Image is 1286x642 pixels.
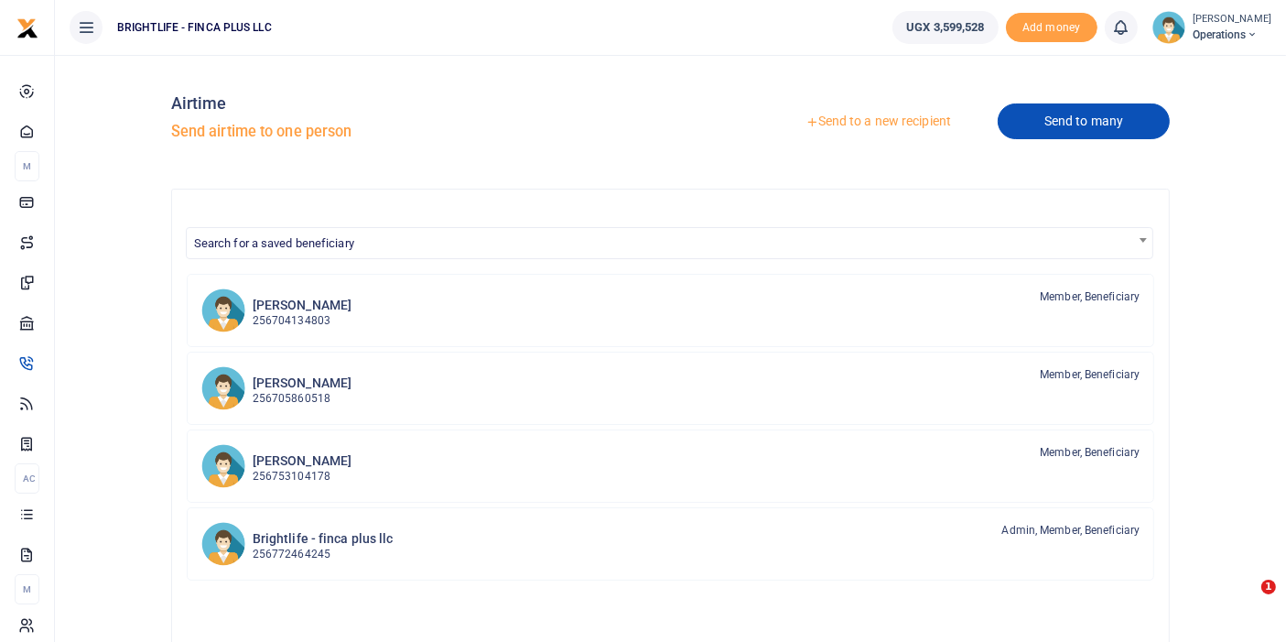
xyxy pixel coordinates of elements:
[1040,288,1140,305] span: Member, Beneficiary
[1006,13,1097,43] li: Toup your wallet
[1040,366,1140,383] span: Member, Beneficiary
[885,11,1005,44] li: Wallet ballance
[1006,13,1097,43] span: Add money
[1152,11,1185,44] img: profile-user
[1040,444,1140,461] span: Member, Beneficiary
[16,17,38,39] img: logo-small
[253,468,351,485] p: 256753104178
[1224,580,1268,624] iframe: Intercom live chat
[998,103,1170,139] a: Send to many
[201,522,245,566] img: B-fpl
[906,18,984,37] span: UGX 3,599,528
[186,227,1154,259] span: Search for a saved beneficiary
[171,93,664,114] h4: Airtime
[253,546,394,563] p: 256772464245
[194,236,354,250] span: Search for a saved beneficiary
[15,151,39,181] li: M
[253,312,351,330] p: 256704134803
[253,453,351,469] h6: [PERSON_NAME]
[187,352,1155,425] a: VK [PERSON_NAME] 256705860518 Member, Beneficiary
[110,19,279,36] span: BRIGHTLIFE - FINCA PLUS LLC
[1002,522,1140,539] span: Admin, Member, Beneficiary
[759,105,998,138] a: Send to a new recipient
[15,463,39,494] li: Ac
[1152,11,1271,44] a: profile-user [PERSON_NAME] Operations
[201,366,245,410] img: VK
[253,375,351,391] h6: [PERSON_NAME]
[201,288,245,332] img: CM
[187,507,1155,581] a: B-fpl Brightlife - finca plus llc 256772464245 Admin, Member, Beneficiary
[201,444,245,488] img: KE
[1193,27,1271,43] span: Operations
[15,574,39,604] li: M
[171,123,664,141] h5: Send airtime to one person
[1193,12,1271,27] small: [PERSON_NAME]
[253,531,394,547] h6: Brightlife - finca plus llc
[892,11,998,44] a: UGX 3,599,528
[1261,580,1276,594] span: 1
[253,298,351,313] h6: [PERSON_NAME]
[187,228,1153,256] span: Search for a saved beneficiary
[187,274,1155,347] a: CM [PERSON_NAME] 256704134803 Member, Beneficiary
[253,390,351,408] p: 256705860518
[187,430,1155,503] a: KE [PERSON_NAME] 256753104178 Member, Beneficiary
[16,20,38,34] a: logo-small logo-large logo-large
[1006,19,1097,33] a: Add money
